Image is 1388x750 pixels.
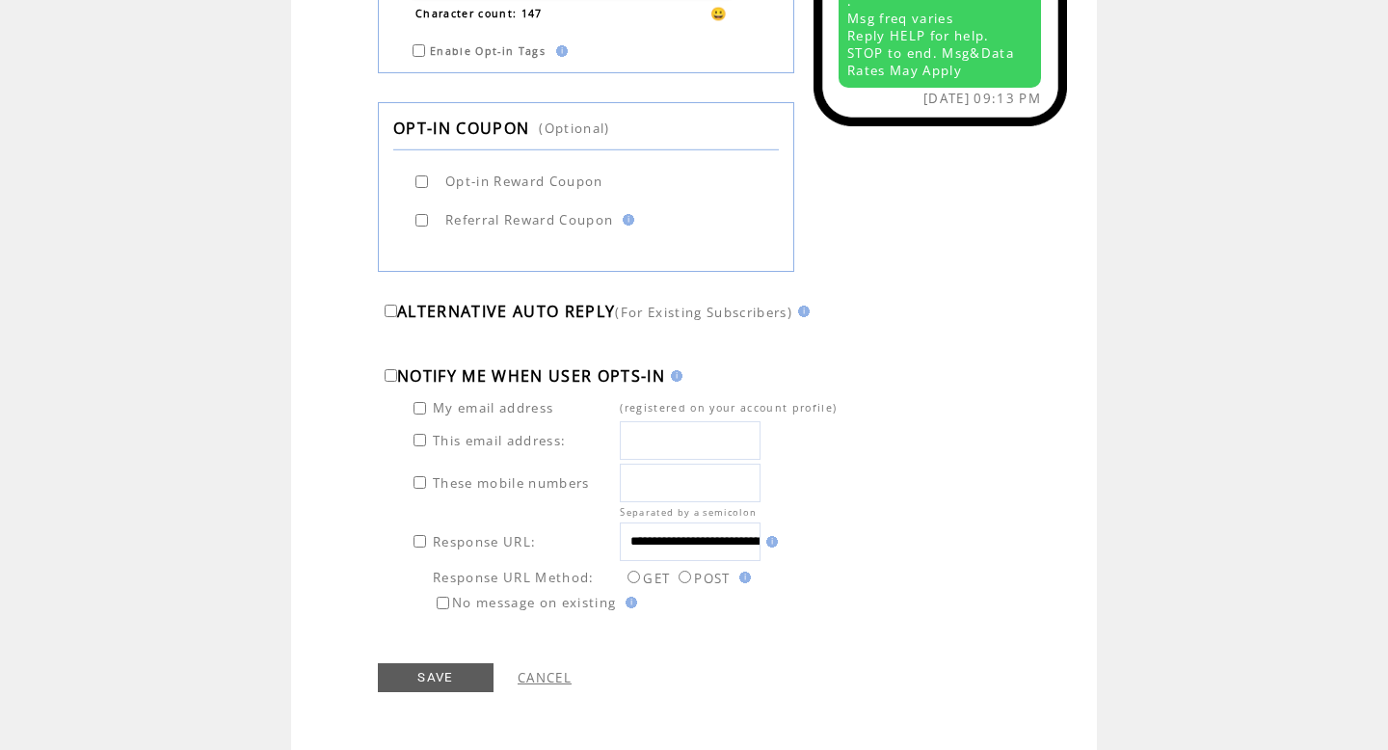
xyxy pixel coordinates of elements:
[378,663,494,692] a: SAVE
[620,597,637,608] img: help.gif
[433,399,553,416] span: My email address
[433,533,536,550] span: Response URL:
[397,301,615,322] span: ALTERNATIVE AUTO REPLY
[710,5,728,22] span: 😀
[550,45,568,57] img: help.gif
[415,7,543,20] span: Character count: 147
[433,474,590,492] span: These mobile numbers
[393,118,529,139] span: OPT-IN COUPON
[620,401,837,415] span: (registered on your account profile)
[445,173,603,190] span: Opt-in Reward Coupon
[792,306,810,317] img: help.gif
[627,571,640,583] input: GET
[397,365,665,387] span: NOTIFY ME WHEN USER OPTS-IN
[620,506,757,519] span: Separated by a semicolon
[923,90,1041,107] span: [DATE] 09:13 PM
[539,120,609,137] span: (Optional)
[761,536,778,548] img: help.gif
[433,569,595,586] span: Response URL Method:
[623,570,670,587] label: GET
[518,669,572,686] a: CANCEL
[433,432,566,449] span: This email address:
[665,370,682,382] img: help.gif
[430,44,546,58] span: Enable Opt-in Tags
[734,572,751,583] img: help.gif
[615,304,792,321] span: (For Existing Subscribers)
[617,214,634,226] img: help.gif
[674,570,730,587] label: POST
[679,571,691,583] input: POST
[452,594,616,611] span: No message on existing
[445,211,613,228] span: Referral Reward Coupon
